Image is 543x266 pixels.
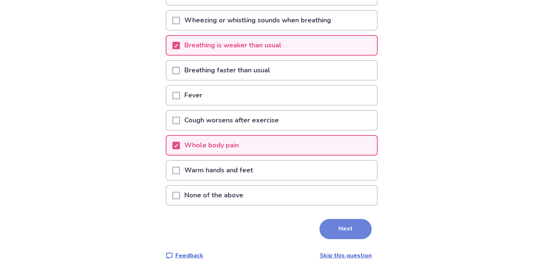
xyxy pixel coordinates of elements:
[180,136,243,155] p: Whole body pain
[166,251,203,260] a: Feedback
[180,11,336,30] p: Wheezing or whistling sounds when breathing
[175,251,203,260] p: Feedback
[180,186,248,205] p: None of the above
[180,61,275,80] p: Breathing faster than usual
[180,86,207,105] p: Fever
[180,36,286,55] p: Breathing is weaker than usual
[180,161,258,180] p: Warm hands and feet
[319,219,372,239] button: Next
[320,251,372,260] a: Skip this question
[180,111,283,130] p: Cough worsens after exercise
